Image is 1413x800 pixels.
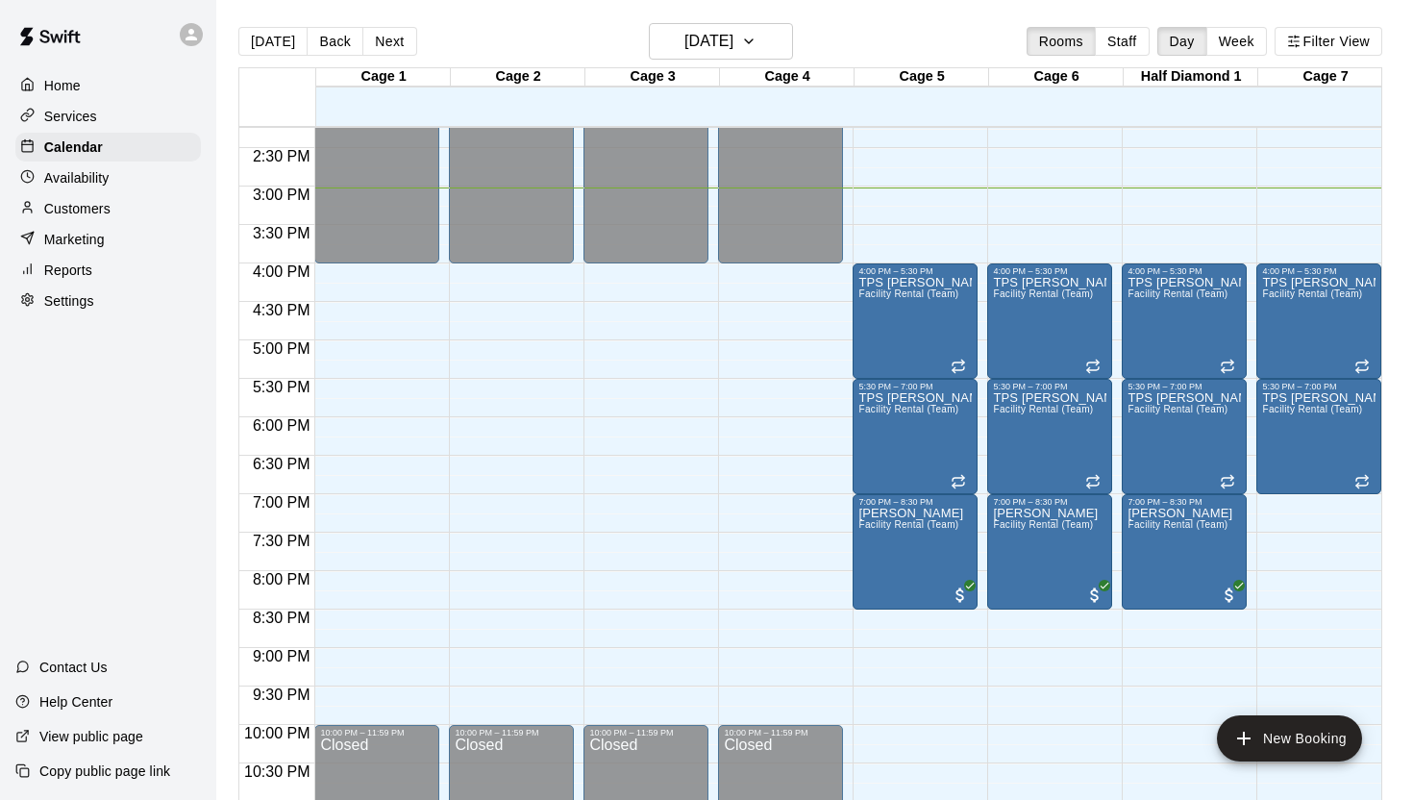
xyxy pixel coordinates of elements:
div: 7:00 PM – 8:30 PM: Ryan Cauffman [1122,494,1247,610]
a: Services [15,102,201,131]
div: 5:30 PM – 7:00 PM [1262,382,1376,391]
span: Facility Rental (Team) [1128,404,1227,414]
div: Cage 2 [451,68,585,87]
span: Recurring event [1354,359,1370,374]
h6: [DATE] [684,28,733,55]
a: Calendar [15,133,201,162]
div: 5:30 PM – 7:00 PM [993,382,1106,391]
div: 5:30 PM – 7:00 PM: TPS Jones 14U [1256,379,1381,494]
div: 4:00 PM – 5:30 PM: TPS Newby 8U [987,263,1112,379]
span: 5:30 PM [248,379,315,395]
div: 7:00 PM – 8:30 PM: Ryan Cauffman [987,494,1112,610]
span: All customers have paid [1085,586,1104,605]
div: Cage 1 [316,68,451,87]
span: Recurring event [1220,474,1235,489]
p: Services [44,107,97,126]
span: Facility Rental (Team) [858,404,958,414]
span: Facility Rental (Team) [858,519,958,530]
p: View public page [39,727,143,746]
span: Recurring event [1085,359,1101,374]
button: Filter View [1275,27,1382,56]
a: Customers [15,194,201,223]
span: 3:30 PM [248,225,315,241]
div: Home [15,71,201,100]
span: 6:30 PM [248,456,315,472]
div: 4:00 PM – 5:30 PM [1128,266,1241,276]
div: Cage 4 [720,68,855,87]
div: 4:00 PM – 5:30 PM [858,266,972,276]
span: Recurring event [951,359,966,374]
span: Recurring event [1354,474,1370,489]
div: 4:00 PM – 5:30 PM: TPS Newby 8U [853,263,978,379]
div: Cage 7 [1258,68,1393,87]
span: 9:30 PM [248,687,315,703]
button: Back [307,27,363,56]
button: Staff [1095,27,1150,56]
div: 10:00 PM – 11:59 PM [320,728,434,737]
div: 5:30 PM – 7:00 PM [858,382,972,391]
span: All customers have paid [951,586,970,605]
span: 7:30 PM [248,533,315,549]
span: 8:30 PM [248,610,315,626]
p: Contact Us [39,658,108,677]
button: Rooms [1027,27,1096,56]
span: Recurring event [1085,474,1101,489]
p: Calendar [44,137,103,157]
button: Week [1206,27,1267,56]
p: Reports [44,261,92,280]
div: Cage 3 [585,68,720,87]
button: Day [1157,27,1207,56]
a: Marketing [15,225,201,254]
div: Reports [15,256,201,285]
div: 4:00 PM – 5:30 PM: TPS Augustyn 9U [1256,263,1381,379]
p: Help Center [39,692,112,712]
p: Marketing [44,230,105,249]
div: 7:00 PM – 8:30 PM [1128,497,1241,507]
span: 2:30 PM [248,148,315,164]
span: 4:30 PM [248,302,315,318]
p: Home [44,76,81,95]
p: Copy public page link [39,762,170,781]
span: Recurring event [1220,359,1235,374]
div: 7:00 PM – 8:30 PM: Ryan Cauffman [853,494,978,610]
div: 4:00 PM – 5:30 PM [1262,266,1376,276]
a: Availability [15,163,201,192]
button: [DATE] [238,27,308,56]
span: 10:30 PM [239,763,314,780]
span: 3:00 PM [248,187,315,203]
div: 10:00 PM – 11:59 PM [455,728,568,737]
span: Facility Rental (Team) [993,519,1093,530]
p: Availability [44,168,110,187]
span: 4:00 PM [248,263,315,280]
div: 7:00 PM – 8:30 PM [993,497,1106,507]
div: Half Diamond 1 [1124,68,1258,87]
span: Facility Rental (Team) [993,288,1093,299]
div: 7:00 PM – 8:30 PM [858,497,972,507]
span: Facility Rental (Team) [1262,404,1362,414]
button: [DATE] [649,23,793,60]
span: 8:00 PM [248,571,315,587]
div: 5:30 PM – 7:00 PM [1128,382,1241,391]
a: Settings [15,287,201,315]
span: Facility Rental (Team) [1128,519,1227,530]
span: All customers have paid [1220,586,1239,605]
span: 7:00 PM [248,494,315,511]
span: 6:00 PM [248,417,315,434]
p: Customers [44,199,111,218]
div: 4:00 PM – 5:30 PM: TPS Newby 8U [1122,263,1247,379]
p: Settings [44,291,94,311]
span: 9:00 PM [248,648,315,664]
span: Facility Rental (Team) [858,288,958,299]
div: Cage 6 [989,68,1124,87]
div: 10:00 PM – 11:59 PM [724,728,837,737]
button: add [1217,715,1362,762]
div: 10:00 PM – 11:59 PM [589,728,703,737]
div: 5:30 PM – 7:00 PM: TPS Morley 10U [853,379,978,494]
span: Facility Rental (Team) [993,404,1093,414]
span: 5:00 PM [248,340,315,357]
